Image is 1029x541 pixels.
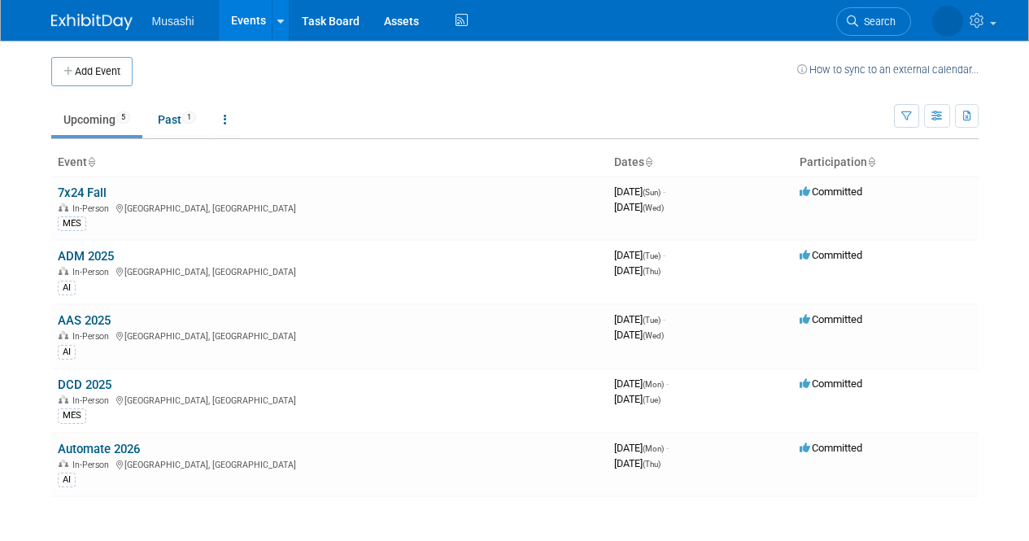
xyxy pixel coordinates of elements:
div: [GEOGRAPHIC_DATA], [GEOGRAPHIC_DATA] [58,457,601,470]
img: In-Person Event [59,267,68,275]
span: [DATE] [614,264,661,277]
img: Chris Morley [932,6,963,37]
div: [GEOGRAPHIC_DATA], [GEOGRAPHIC_DATA] [58,329,601,342]
span: (Thu) [643,460,661,469]
span: [DATE] [614,393,661,405]
span: - [663,185,665,198]
div: AI [58,345,76,360]
div: [GEOGRAPHIC_DATA], [GEOGRAPHIC_DATA] [58,201,601,214]
a: Upcoming5 [51,104,142,135]
a: ADM 2025 [58,249,114,264]
span: (Wed) [643,331,664,340]
span: (Tue) [643,395,661,404]
span: (Mon) [643,380,664,389]
a: Sort by Start Date [644,155,652,168]
span: [DATE] [614,442,669,454]
div: AI [58,473,76,487]
span: In-Person [72,395,114,406]
button: Add Event [51,57,133,86]
span: Committed [800,249,862,261]
span: Musashi [152,15,194,28]
span: (Wed) [643,203,664,212]
span: [DATE] [614,377,669,390]
img: In-Person Event [59,331,68,339]
span: [DATE] [614,313,665,325]
span: - [663,249,665,261]
span: Search [858,15,896,28]
span: In-Person [72,267,114,277]
span: [DATE] [614,185,665,198]
div: AI [58,281,76,295]
span: (Thu) [643,267,661,276]
span: - [666,442,669,454]
a: Past1 [146,104,208,135]
th: Participation [793,149,979,177]
div: [GEOGRAPHIC_DATA], [GEOGRAPHIC_DATA] [58,264,601,277]
th: Dates [608,149,793,177]
span: In-Person [72,203,114,214]
span: Committed [800,185,862,198]
img: In-Person Event [59,203,68,212]
span: 1 [182,111,196,124]
span: (Tue) [643,251,661,260]
div: [GEOGRAPHIC_DATA], [GEOGRAPHIC_DATA] [58,393,601,406]
span: [DATE] [614,249,665,261]
a: Sort by Participation Type [867,155,875,168]
div: MES [58,408,86,423]
span: (Mon) [643,444,664,453]
a: 7x24 Fall [58,185,107,200]
span: (Sun) [643,188,661,197]
img: In-Person Event [59,460,68,468]
span: [DATE] [614,329,664,341]
th: Event [51,149,608,177]
span: Committed [800,377,862,390]
span: - [666,377,669,390]
span: - [663,313,665,325]
span: In-Person [72,331,114,342]
span: (Tue) [643,316,661,325]
span: In-Person [72,460,114,470]
span: [DATE] [614,201,664,213]
a: How to sync to an external calendar... [797,63,979,76]
img: In-Person Event [59,395,68,404]
img: ExhibitDay [51,14,133,30]
a: Sort by Event Name [87,155,95,168]
span: 5 [116,111,130,124]
a: AAS 2025 [58,313,111,328]
a: Search [836,7,911,36]
div: MES [58,216,86,231]
span: Committed [800,313,862,325]
span: Committed [800,442,862,454]
a: Automate 2026 [58,442,140,456]
span: [DATE] [614,457,661,469]
a: DCD 2025 [58,377,111,392]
